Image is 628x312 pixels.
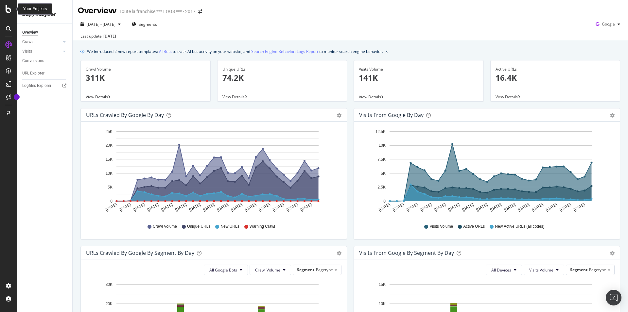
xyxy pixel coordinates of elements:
[106,171,113,176] text: 10K
[188,202,201,212] text: [DATE]
[359,250,454,256] div: Visits from Google By Segment By Day
[378,202,391,212] text: [DATE]
[78,19,123,29] button: [DATE] - [DATE]
[22,70,44,77] div: URL Explorer
[216,202,229,212] text: [DATE]
[87,22,115,27] span: [DATE] - [DATE]
[381,171,386,176] text: 5K
[359,72,479,83] p: 141K
[316,267,333,272] span: Pagetype
[86,127,339,218] div: A chart.
[222,72,342,83] p: 74.2K
[106,129,113,134] text: 25K
[80,33,116,39] div: Last update
[106,282,113,287] text: 30K
[377,185,386,189] text: 2.5K
[379,143,386,148] text: 10K
[462,202,475,212] text: [DATE]
[129,19,160,29] button: Segments
[22,70,68,77] a: URL Explorer
[159,48,172,55] a: AI Bots
[78,5,117,16] div: Overview
[86,250,194,256] div: URLs Crawled by Google By Segment By Day
[108,185,113,189] text: 5K
[272,202,285,212] text: [DATE]
[174,202,187,212] text: [DATE]
[359,127,612,218] svg: A chart.
[359,66,479,72] div: Visits Volume
[496,66,615,72] div: Active URLs
[392,202,405,212] text: [DATE]
[22,82,51,89] div: Logfiles Explorer
[337,113,341,118] div: gear
[147,202,160,212] text: [DATE]
[23,6,47,12] div: Your Projects
[589,267,606,272] span: Pagetype
[250,224,275,229] span: Warning Crawl
[495,224,544,229] span: New Active URLs (all codes)
[420,202,433,212] text: [DATE]
[570,267,587,272] span: Segment
[106,143,113,148] text: 20K
[517,202,530,212] text: [DATE]
[384,47,389,56] button: close banner
[475,202,488,212] text: [DATE]
[255,267,280,273] span: Crawl Volume
[377,157,386,162] text: 7.5K
[22,82,68,89] a: Logfiles Explorer
[379,282,386,287] text: 15K
[429,224,453,229] span: Visits Volume
[153,224,177,229] span: Crawl Volume
[496,72,615,83] p: 16.4K
[87,48,383,55] div: We introduced 2 new report templates: to track AI bot activity on your website, and to monitor se...
[447,202,461,212] text: [DATE]
[606,290,621,305] div: Open Intercom Messenger
[491,267,511,273] span: All Devices
[383,199,386,204] text: 0
[503,202,516,212] text: [DATE]
[359,112,424,118] div: Visits from Google by day
[230,202,243,212] text: [DATE]
[379,302,386,306] text: 10K
[434,202,447,212] text: [DATE]
[86,94,108,100] span: View Details
[22,48,61,55] a: Visits
[22,29,68,36] a: Overview
[198,9,202,14] div: arrow-right-arrow-left
[244,202,257,212] text: [DATE]
[559,202,572,212] text: [DATE]
[222,66,342,72] div: Unique URLs
[220,224,239,229] span: New URLs
[22,39,61,45] a: Crawls
[119,8,196,15] div: Toute la franchise *** LOGS *** - 2017
[496,94,518,100] span: View Details
[86,72,205,83] p: 311K
[119,202,132,212] text: [DATE]
[132,202,146,212] text: [DATE]
[602,21,615,27] span: Google
[86,66,205,72] div: Crawl Volume
[610,251,615,255] div: gear
[531,202,544,212] text: [DATE]
[222,94,245,100] span: View Details
[22,29,38,36] div: Overview
[250,265,291,275] button: Crawl Volume
[22,39,34,45] div: Crawls
[86,112,164,118] div: URLs Crawled by Google by day
[489,202,502,212] text: [DATE]
[22,57,68,64] a: Conversions
[529,267,553,273] span: Visits Volume
[105,202,118,212] text: [DATE]
[22,57,44,64] div: Conversions
[610,113,615,118] div: gear
[375,129,386,134] text: 12.5K
[406,202,419,212] text: [DATE]
[14,94,20,100] div: Tooltip anchor
[22,48,32,55] div: Visits
[202,202,215,212] text: [DATE]
[258,202,271,212] text: [DATE]
[593,19,623,29] button: Google
[103,33,116,39] div: [DATE]
[359,94,381,100] span: View Details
